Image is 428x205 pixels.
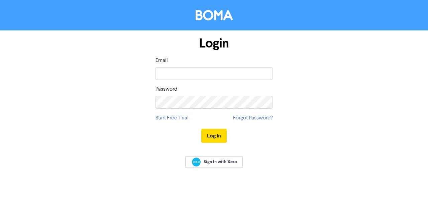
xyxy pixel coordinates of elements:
[233,114,273,122] a: Forgot Password?
[192,158,201,167] img: Xero logo
[204,159,237,165] span: Sign In with Xero
[155,85,177,93] label: Password
[185,156,243,168] a: Sign In with Xero
[196,10,233,20] img: BOMA Logo
[155,36,273,51] h1: Login
[155,114,189,122] a: Start Free Trial
[155,57,168,65] label: Email
[201,129,227,143] button: Log In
